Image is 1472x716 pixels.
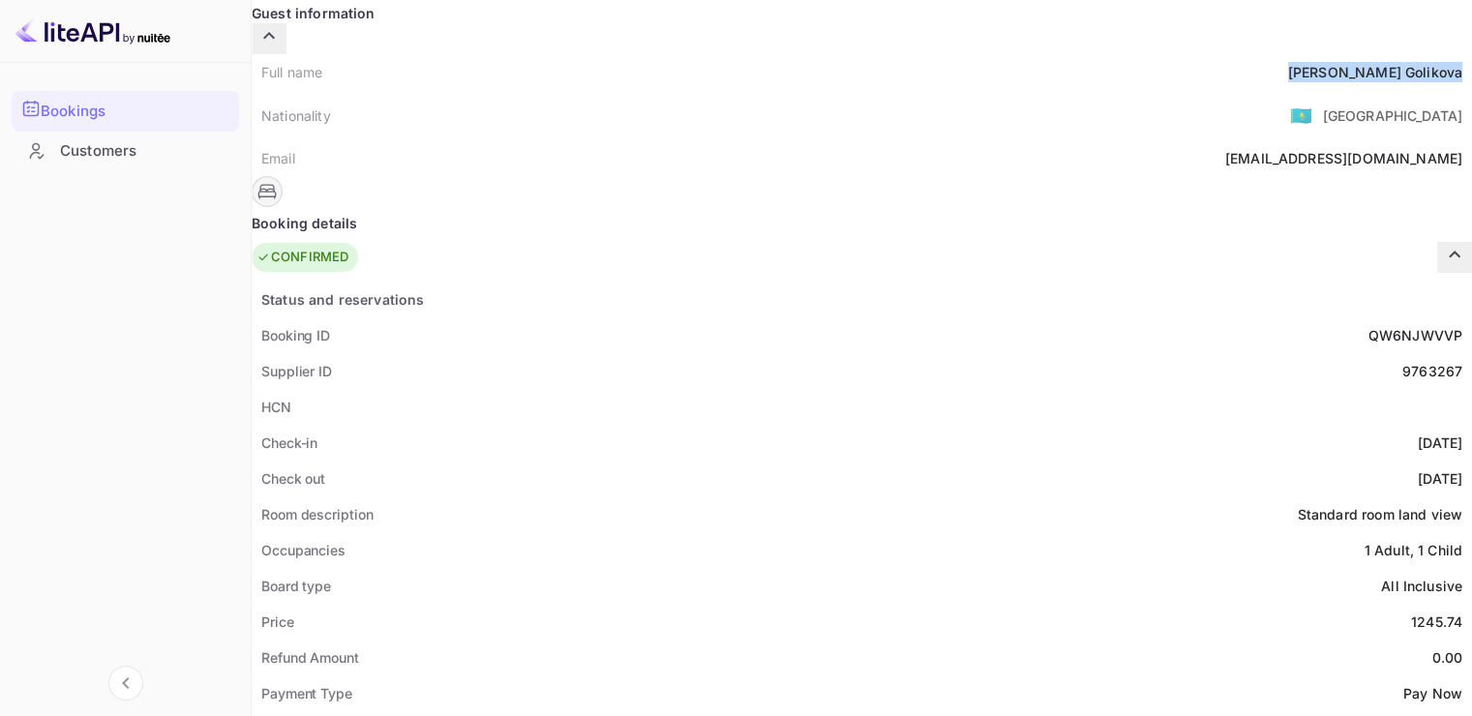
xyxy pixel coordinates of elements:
[261,613,294,630] ya-tr-span: Price
[261,399,291,415] ya-tr-span: HCN
[1405,64,1462,80] ya-tr-span: Golikova
[261,649,359,666] ya-tr-span: Refund Amount
[1368,327,1462,343] ya-tr-span: QW6NJWVVP
[1418,433,1462,453] div: [DATE]
[12,91,239,132] div: Bookings
[261,64,322,80] ya-tr-span: Full name
[261,434,317,451] ya-tr-span: Check-in
[1322,107,1462,124] ya-tr-span: [GEOGRAPHIC_DATA]
[261,542,345,558] ya-tr-span: Occupancies
[261,107,331,124] ya-tr-span: Nationality
[12,133,239,170] div: Customers
[15,15,170,46] img: LiteAPI logo
[1365,542,1462,558] ya-tr-span: 1 Adult, 1 Child
[12,133,239,168] a: Customers
[271,248,348,267] ya-tr-span: CONFIRMED
[1402,361,1462,381] div: 9763267
[1298,506,1462,522] ya-tr-span: Standard room land view
[1290,98,1312,133] span: United States
[261,363,332,379] ya-tr-span: Supplier ID
[41,101,105,123] ya-tr-span: Bookings
[252,213,357,233] ya-tr-span: Booking details
[1381,578,1462,594] ya-tr-span: All Inclusive
[1431,647,1462,668] div: 0.00
[261,685,352,701] ya-tr-span: Payment Type
[1403,685,1462,701] ya-tr-span: Pay Now
[261,291,424,308] ya-tr-span: Status and reservations
[261,578,331,594] ya-tr-span: Board type
[261,506,373,522] ya-tr-span: Room description
[1225,150,1462,166] ya-tr-span: [EMAIL_ADDRESS][DOMAIN_NAME]
[261,470,325,487] ya-tr-span: Check out
[1288,64,1401,80] ya-tr-span: [PERSON_NAME]
[12,91,239,130] a: Bookings
[252,3,376,23] ya-tr-span: Guest information
[60,140,136,163] ya-tr-span: Customers
[261,327,330,343] ya-tr-span: Booking ID
[261,150,295,166] ya-tr-span: Email
[1411,612,1462,632] div: 1245.74
[1290,104,1312,126] ya-tr-span: 🇰🇿
[1418,468,1462,489] div: [DATE]
[108,666,143,701] button: Collapse navigation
